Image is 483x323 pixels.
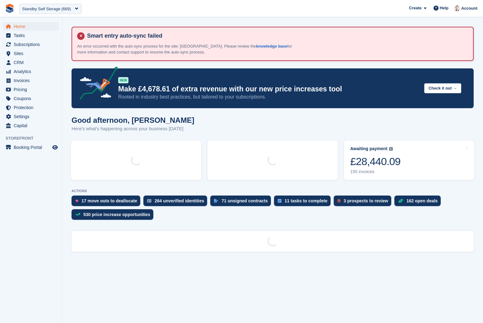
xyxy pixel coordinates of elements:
a: 162 open deals [394,196,444,209]
p: Make £4,678.61 of extra revenue with our new price increases tool [118,85,419,94]
button: Check it out → [424,83,461,94]
a: 17 move outs to deallocate [72,196,143,209]
div: 162 open deals [406,198,438,203]
div: NEW [118,77,128,83]
span: Sites [14,49,51,58]
span: Invoices [14,76,51,85]
a: menu [3,67,59,76]
span: Capital [14,121,51,130]
span: Account [461,5,477,12]
div: 150 invoices [350,169,401,174]
div: 17 move outs to deallocate [81,198,137,203]
a: 71 unsigned contracts [210,196,274,209]
a: 284 unverified identities [143,196,211,209]
a: 11 tasks to complete [274,196,334,209]
img: price_increase_opportunities-93ffe204e8149a01c8c9dc8f82e8f89637d9d84a8eef4429ea346261dce0b2c0.svg [75,213,80,216]
a: menu [3,143,59,152]
div: £28,440.09 [350,155,401,168]
a: menu [3,76,59,85]
div: Awaiting payment [350,146,388,151]
span: Booking Portal [14,143,51,152]
span: Create [409,5,421,11]
a: menu [3,94,59,103]
div: 530 price increase opportunities [83,212,150,217]
img: Jeff Knox [454,5,460,11]
img: prospect-51fa495bee0391a8d652442698ab0144808aea92771e9ea1ae160a38d050c398.svg [337,199,341,203]
span: Storefront [6,135,62,141]
img: deal-1b604bf984904fb50ccaf53a9ad4b4a5d6e5aea283cecdc64d6e3604feb123c2.svg [398,199,403,203]
a: menu [3,58,59,67]
a: 530 price increase opportunities [72,209,156,223]
h4: Smart entry auto-sync failed [85,32,468,39]
a: menu [3,121,59,130]
a: knowledge base [256,44,287,48]
span: Coupons [14,94,51,103]
span: Help [440,5,448,11]
a: Awaiting payment £28,440.09 150 invoices [344,141,474,180]
p: ACTIONS [72,189,474,193]
div: 71 unsigned contracts [221,198,268,203]
img: price-adjustments-announcement-icon-8257ccfd72463d97f412b2fc003d46551f7dbcb40ab6d574587a9cd5c0d94... [74,67,118,102]
a: menu [3,22,59,31]
span: Home [14,22,51,31]
div: 3 prospects to review [344,198,388,203]
div: 11 tasks to complete [285,198,327,203]
h1: Good afternoon, [PERSON_NAME] [72,116,194,124]
span: Protection [14,103,51,112]
img: contract_signature_icon-13c848040528278c33f63329250d36e43548de30e8caae1d1a13099fd9432cc5.svg [214,199,218,203]
span: Settings [14,112,51,121]
span: Subscriptions [14,40,51,49]
p: An error occurred with the auto-sync process for the site: [GEOGRAPHIC_DATA]. Please review the f... [77,43,295,55]
img: move_outs_to_deallocate_icon-f764333ba52eb49d3ac5e1228854f67142a1ed5810a6f6cc68b1a99e826820c5.svg [75,199,78,203]
p: Here's what's happening across your business [DATE] [72,125,194,132]
img: task-75834270c22a3079a89374b754ae025e5fb1db73e45f91037f5363f120a921f8.svg [278,199,281,203]
a: menu [3,40,59,49]
a: menu [3,112,59,121]
div: Standby Self Storage (669) [22,6,71,12]
span: CRM [14,58,51,67]
span: Analytics [14,67,51,76]
a: menu [3,85,59,94]
a: 3 prospects to review [334,196,394,209]
img: verify_identity-adf6edd0f0f0b5bbfe63781bf79b02c33cf7c696d77639b501bdc392416b5a36.svg [147,199,151,203]
a: menu [3,103,59,112]
a: Preview store [51,144,59,151]
p: Rooted in industry best practices, but tailored to your subscriptions. [118,94,419,100]
img: icon-info-grey-7440780725fd019a000dd9b08b2336e03edf1995a4989e88bcd33f0948082b44.svg [389,147,393,151]
a: menu [3,49,59,58]
span: Tasks [14,31,51,40]
div: 284 unverified identities [155,198,204,203]
span: Pricing [14,85,51,94]
img: stora-icon-8386f47178a22dfd0bd8f6a31ec36ba5ce8667c1dd55bd0f319d3a0aa187defe.svg [5,4,14,13]
a: menu [3,31,59,40]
